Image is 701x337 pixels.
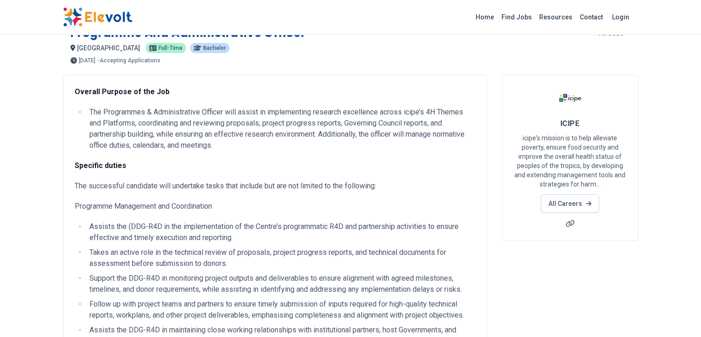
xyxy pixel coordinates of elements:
[536,10,576,24] a: Resources
[79,58,95,63] span: [DATE]
[87,221,476,243] li: Assists the (DDG-R4D in the implementation of the Centre’s programmatic R4D and partnership activ...
[560,119,579,128] span: ICIPE
[87,247,476,269] li: Takes an active role in the technical review of proposals, project progress reports, and technica...
[203,45,226,51] span: Bachelor
[75,161,126,170] strong: Specific duties
[63,7,132,27] img: Elevolt
[97,58,160,63] p: - Accepting Applications
[559,86,582,109] img: ICIPE
[87,273,476,295] li: Support the DDG-R4D in monitoring project outputs and deliverables to ensure alignment with agree...
[87,107,476,151] li: The Programmes & Administrative Officer will assist in implementing research excellence across ic...
[607,8,635,26] a: Login
[513,133,627,189] p: icipe's mission is to help alleviate poverty, ensure food security and improve the overall health...
[87,299,476,321] li: Follow up with project teams and partners to ensure timely submission of inputs required for high...
[75,201,476,212] p: Programme Management and Coordination
[159,45,183,51] span: Full-time
[576,10,607,24] a: Contact
[77,44,140,52] span: [GEOGRAPHIC_DATA]
[472,10,498,24] a: Home
[498,10,536,24] a: Find Jobs
[75,181,476,192] p: The successful candidate will undertake tasks that include but are not limited to the following:
[541,194,599,213] a: All Careers
[75,87,170,96] strong: Overall Purpose of the Job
